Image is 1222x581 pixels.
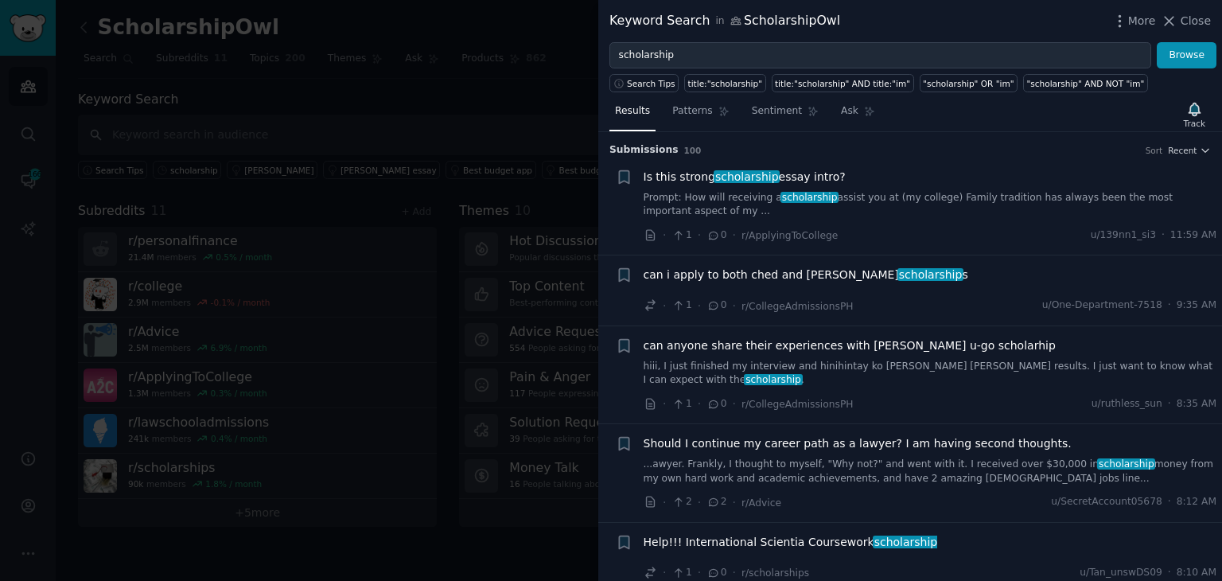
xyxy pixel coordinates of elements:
div: Keyword Search ScholarshipOwl [609,11,840,31]
span: 2 [671,495,691,509]
span: r/Advice [741,497,781,509]
button: Recent [1168,145,1211,156]
button: More [1111,13,1156,29]
span: · [1168,397,1171,411]
a: Results [609,99,656,131]
span: u/ruthless_sun [1092,397,1162,411]
span: 8:12 AM [1177,495,1216,509]
span: · [1168,495,1171,509]
span: scholarship [714,170,780,183]
span: 9:35 AM [1177,298,1216,313]
span: scholarship [873,536,939,548]
span: · [663,494,666,511]
span: Recent [1168,145,1197,156]
span: · [663,227,666,244]
button: Search Tips [609,74,679,92]
a: Help!!! International Scientia Courseworkscholarship [644,534,938,551]
span: · [733,298,736,314]
span: r/CollegeAdmissionsPH [741,399,854,410]
a: ...awyer. Frankly, I thought to myself, "Why not?" and went with it. I received over $30,000 insc... [644,458,1217,485]
span: in [715,14,724,29]
span: · [698,564,701,581]
span: 11:59 AM [1170,228,1216,243]
div: "scholarship" AND NOT "im" [1027,78,1145,89]
a: Sentiment [746,99,824,131]
span: Sentiment [752,104,802,119]
a: Prompt: How will receiving ascholarshipassist you at (my college) Family tradition has always bee... [644,191,1217,219]
span: Help!!! International Scientia Coursework [644,534,938,551]
a: Should I continue my career path as a lawyer? I am having second thoughts. [644,435,1072,452]
span: 1 [671,566,691,580]
div: "scholarship" OR "im" [923,78,1014,89]
span: · [698,396,701,412]
span: · [698,298,701,314]
span: 0 [706,228,726,243]
span: · [733,227,736,244]
a: Is this strongscholarshipessay intro? [644,169,846,185]
span: 1 [671,228,691,243]
span: can i apply to both ched and [PERSON_NAME] s [644,267,968,283]
span: u/SecretAccount05678 [1051,495,1162,509]
span: u/Tan_unswDS09 [1080,566,1162,580]
span: 8:35 AM [1177,397,1216,411]
span: Search Tips [627,78,675,89]
div: title:"scholarship" AND title:"im" [775,78,910,89]
span: · [663,396,666,412]
span: 100 [684,146,702,155]
button: Track [1178,98,1211,131]
span: u/139nn1_si3 [1091,228,1156,243]
a: Ask [835,99,881,131]
a: title:"scholarship" AND title:"im" [772,74,914,92]
button: Browse [1157,42,1216,69]
span: Ask [841,104,858,119]
span: 0 [706,397,726,411]
a: can i apply to both ched and [PERSON_NAME]scholarships [644,267,968,283]
span: · [663,564,666,581]
span: · [1162,228,1165,243]
span: r/CollegeAdmissionsPH [741,301,854,312]
span: scholarship [1097,458,1155,470]
span: 8:10 AM [1177,566,1216,580]
span: Is this strong essay intro? [644,169,846,185]
span: scholarship [744,374,802,385]
span: Results [615,104,650,119]
a: title:"scholarship" [684,74,765,92]
span: 2 [706,495,726,509]
span: · [663,298,666,314]
a: "scholarship" AND NOT "im" [1023,74,1148,92]
span: Close [1181,13,1211,29]
span: 0 [706,298,726,313]
a: hiii, I just finished my interview and hinihintay ko [PERSON_NAME] [PERSON_NAME] results. I just ... [644,360,1217,388]
span: · [733,564,736,581]
span: r/scholarships [741,567,809,579]
div: Track [1184,118,1205,129]
input: Try a keyword related to your business [609,42,1151,69]
span: More [1128,13,1156,29]
span: Submission s [609,143,679,158]
a: Patterns [667,99,734,131]
span: 1 [671,298,691,313]
span: · [698,227,701,244]
span: r/ApplyingToCollege [741,230,838,241]
span: scholarship [780,192,839,203]
span: u/One-Department-7518 [1042,298,1162,313]
div: Sort [1146,145,1163,156]
a: "scholarship" OR "im" [920,74,1018,92]
span: · [1168,298,1171,313]
span: · [733,396,736,412]
button: Close [1161,13,1211,29]
span: 1 [671,397,691,411]
span: · [698,494,701,511]
span: · [1168,566,1171,580]
span: scholarship [897,268,963,281]
span: 0 [706,566,726,580]
span: Patterns [672,104,712,119]
span: · [733,494,736,511]
a: can anyone share their experiences with [PERSON_NAME] u-go scholarhip [644,337,1056,354]
div: title:"scholarship" [688,78,762,89]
